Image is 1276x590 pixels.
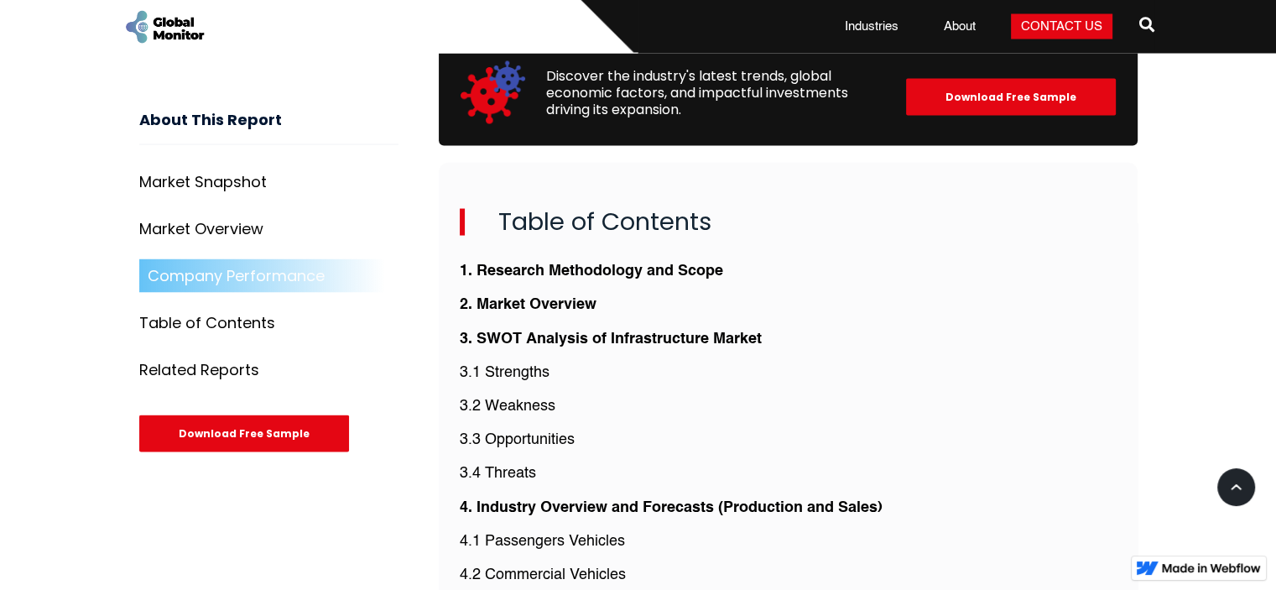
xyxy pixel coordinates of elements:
[1139,13,1154,36] span: 
[1011,14,1112,39] a: Contact Us
[139,415,349,452] div: Download Free Sample
[460,565,1117,586] p: 4.2 Commercial Vehicles
[139,221,263,238] div: Market Overview
[139,315,275,332] div: Table of Contents
[460,531,1117,552] p: 4.1 Passengers Vehicles
[139,362,259,379] div: Related Reports
[139,259,398,293] a: Company Performance
[148,268,325,285] div: Company Performance
[460,264,723,279] strong: 1. Research Methodology and Scope
[934,18,986,35] a: About
[460,297,596,312] strong: 2. Market Overview
[460,396,1117,417] p: 3.2 Weakness
[460,209,1117,236] h2: Table of Contents
[460,463,1117,484] p: 3.4 Threats
[139,306,398,340] a: Table of Contents
[906,79,1116,116] div: Download Free Sample
[139,174,267,191] div: Market Snapshot
[835,18,909,35] a: Industries
[460,332,762,347] strong: 3. SWOT Analysis of Infrastructure Market
[139,353,398,387] a: Related Reports
[460,500,883,515] strong: 4. Industry Overview and Forecasts (Production and Sales)
[139,165,398,199] a: Market Snapshot
[139,212,398,246] a: Market Overview
[460,430,1117,451] p: 3.3 Opportunities
[122,8,206,46] a: home
[1162,563,1261,573] img: Made in Webflow
[139,111,398,145] h3: About This Report
[1139,10,1154,44] a: 
[546,68,885,118] div: Discover the industry's latest trends, global economic factors, and impactful investments driving...
[460,363,1117,384] p: 3.1 Strengths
